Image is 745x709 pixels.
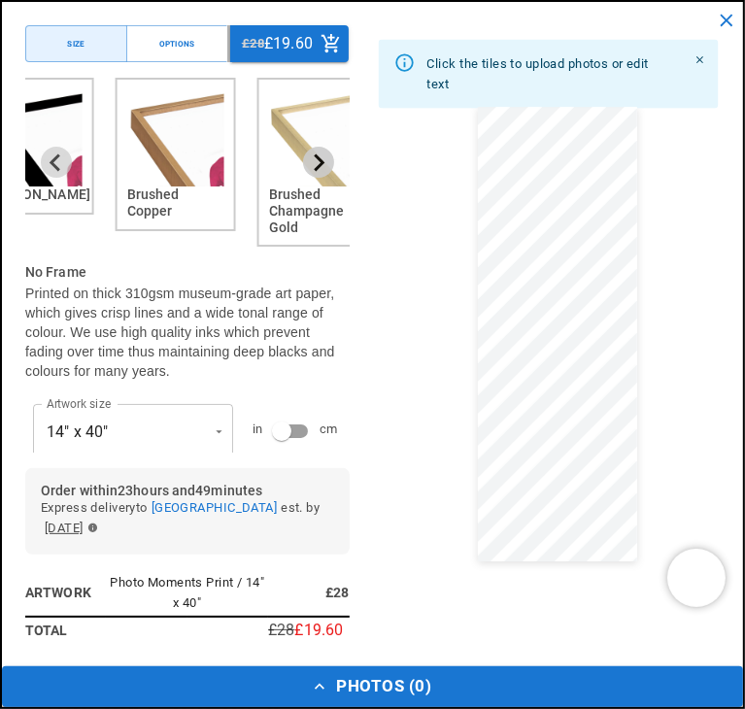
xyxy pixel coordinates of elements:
[708,2,745,39] button: close
[264,36,313,51] p: £19.60
[67,37,85,51] div: Size
[667,549,726,607] iframe: Chatra live chat
[320,419,338,440] span: cm
[281,497,320,519] span: est. by
[242,33,264,54] span: £28
[25,284,350,381] p: Printed on thick 310gsm museum-grade art paper, which gives crisp lines and a wide tonal range of...
[268,582,349,603] h6: £28
[689,49,711,71] button: Close
[152,497,277,519] button: [GEOGRAPHIC_DATA]
[159,37,195,51] div: Options
[25,620,106,641] h6: Total
[253,419,263,440] span: in
[25,78,350,247] div: Frame Option
[41,147,72,178] button: Previous slide
[257,78,384,247] li: 4 of 6
[110,575,264,611] span: Photo Moments Print / 14" x 40"
[126,25,228,62] button: Options
[427,55,649,91] span: Click the tiles to upload photos or edit text
[268,623,294,638] p: £28
[2,666,743,707] button: Photos (0)
[25,262,350,284] h6: No Frame
[25,25,350,62] div: Menu buttons
[25,582,106,603] h6: Artwork
[269,186,366,235] h6: Brushed Champagne Gold
[127,186,224,219] h6: Brushed Copper
[41,484,334,497] h6: Order within 23 hours and 49 minutes
[25,570,350,644] table: simple table
[152,500,277,515] span: [GEOGRAPHIC_DATA]
[25,25,127,62] button: Size
[230,25,349,62] button: £28£19.60
[303,147,334,178] button: Next slide
[41,497,148,519] span: Express delivery to
[47,395,111,412] label: Artwork size
[33,404,233,458] div: 14" x 40"
[45,518,84,539] span: [DATE]
[295,623,344,638] p: £19.60
[116,78,242,247] li: 3 of 6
